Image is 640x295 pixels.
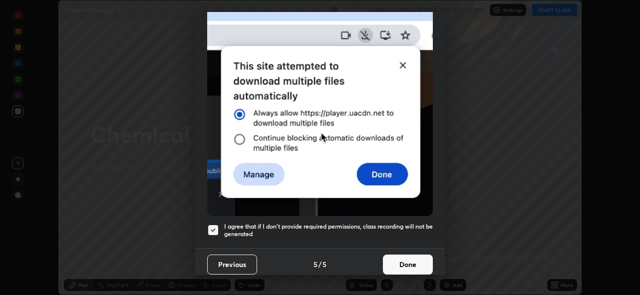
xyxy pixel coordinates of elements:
[314,259,318,270] h4: 5
[383,255,433,275] button: Done
[224,223,433,238] h5: I agree that if I don't provide required permissions, class recording will not be generated
[207,255,257,275] button: Previous
[322,259,326,270] h4: 5
[319,259,321,270] h4: /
